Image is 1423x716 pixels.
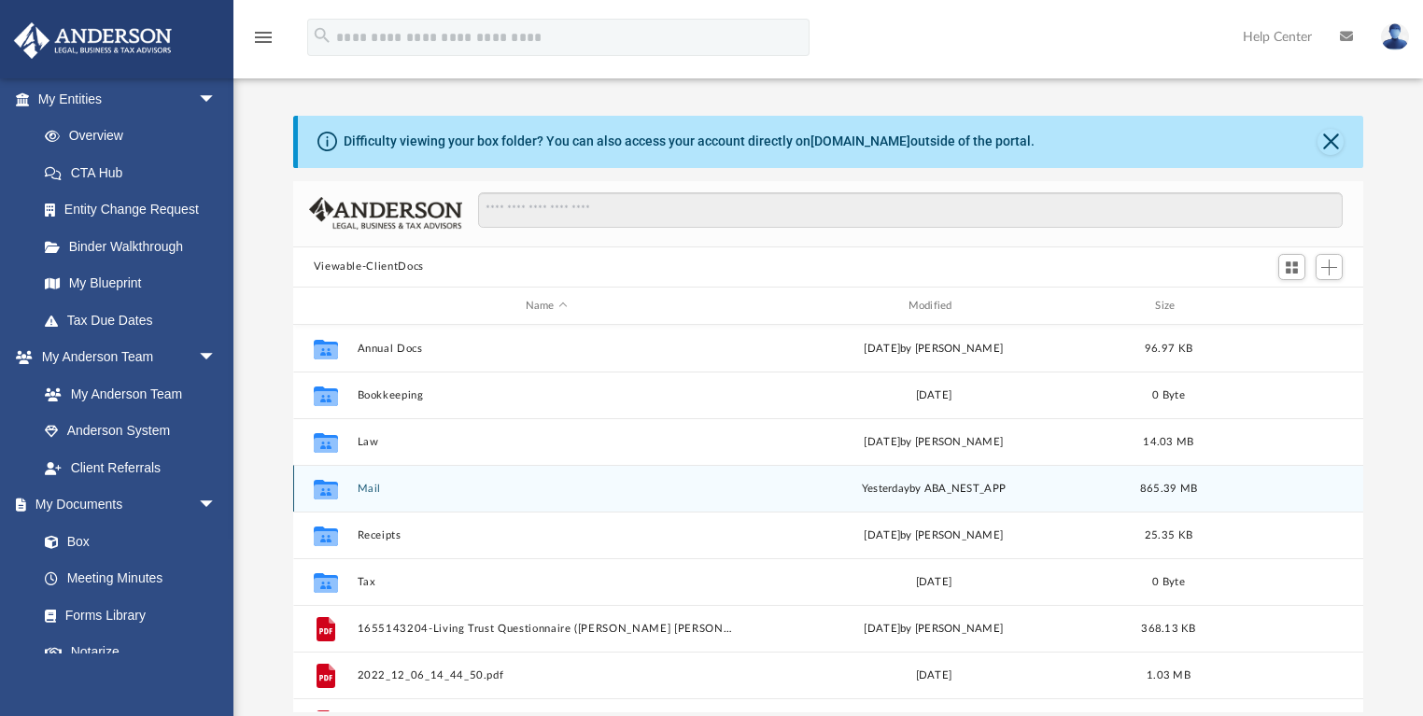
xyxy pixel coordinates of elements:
[357,343,736,355] button: Annual Docs
[26,302,245,339] a: Tax Due Dates
[293,325,1364,711] div: grid
[26,413,235,450] a: Anderson System
[8,22,177,59] img: Anderson Advisors Platinum Portal
[252,35,275,49] a: menu
[26,597,226,634] a: Forms Library
[1381,23,1409,50] img: User Pic
[198,486,235,525] span: arrow_drop_down
[26,634,235,671] a: Notarize
[357,576,736,588] button: Tax
[26,449,235,486] a: Client Referrals
[13,486,235,524] a: My Documentsarrow_drop_down
[1140,484,1197,494] span: 865.39 MB
[744,667,1123,684] div: [DATE]
[1316,254,1344,280] button: Add
[357,529,736,541] button: Receipts
[1131,298,1205,315] div: Size
[26,191,245,229] a: Entity Change Request
[13,80,245,118] a: My Entitiesarrow_drop_down
[1145,344,1192,354] span: 96.97 KB
[357,623,736,635] button: 1655143204-Living Trust Questionnaire ([PERSON_NAME] [PERSON_NAME]).pdf
[26,523,226,560] a: Box
[26,560,235,597] a: Meeting Minutes
[1147,670,1191,681] span: 1.03 MB
[26,118,245,155] a: Overview
[744,527,1123,544] div: [DATE] by [PERSON_NAME]
[744,574,1123,591] div: [DATE]
[301,298,347,315] div: id
[861,484,909,494] span: yesterday
[744,341,1123,358] div: [DATE] by [PERSON_NAME]
[13,339,235,376] a: My Anderson Teamarrow_drop_down
[26,154,245,191] a: CTA Hub
[357,669,736,681] button: 2022_12_06_14_44_50.pdf
[357,436,736,448] button: Law
[744,621,1123,638] div: [DATE] by [PERSON_NAME]
[744,434,1123,451] div: [DATE] by [PERSON_NAME]
[1141,624,1195,634] span: 368.13 KB
[1143,437,1193,447] span: 14.03 MB
[26,228,245,265] a: Binder Walkthrough
[1278,254,1306,280] button: Switch to Grid View
[1152,390,1185,400] span: 0 Byte
[1214,298,1345,315] div: id
[1152,577,1185,587] span: 0 Byte
[743,298,1122,315] div: Modified
[344,132,1035,151] div: Difficulty viewing your box folder? You can also access your account directly on outside of the p...
[1145,530,1192,541] span: 25.35 KB
[198,80,235,119] span: arrow_drop_down
[357,483,736,495] button: Mail
[357,389,736,401] button: Bookkeeping
[744,387,1123,404] div: [DATE]
[744,481,1123,498] div: by ABA_NEST_APP
[314,259,424,275] button: Viewable-ClientDocs
[1317,129,1344,155] button: Close
[810,133,910,148] a: [DOMAIN_NAME]
[198,339,235,377] span: arrow_drop_down
[26,375,226,413] a: My Anderson Team
[478,192,1343,228] input: Search files and folders
[26,265,235,302] a: My Blueprint
[252,26,275,49] i: menu
[356,298,735,315] div: Name
[312,25,332,46] i: search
